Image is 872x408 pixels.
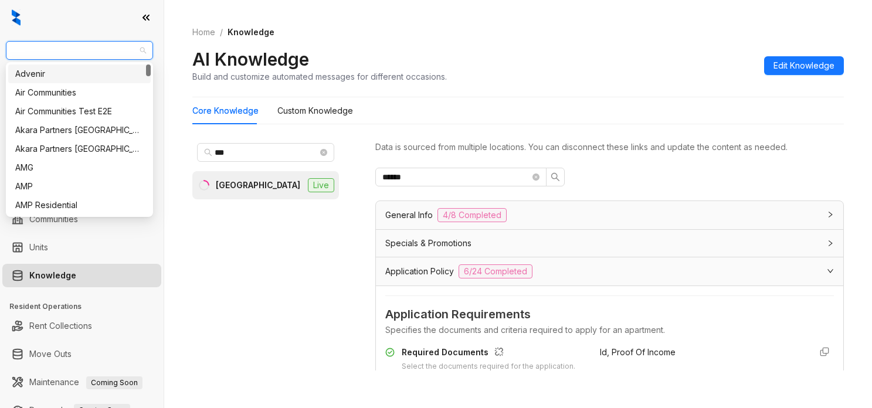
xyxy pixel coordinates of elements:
div: [GEOGRAPHIC_DATA] [216,179,300,192]
span: Live [308,178,334,192]
div: Advenir [8,64,151,83]
a: Rent Collections [29,314,92,338]
li: Units [2,236,161,259]
span: close-circle [320,149,327,156]
span: collapsed [827,240,834,247]
h3: Resident Operations [9,301,164,312]
div: General Info4/8 Completed [376,201,843,229]
div: Advenir [15,67,144,80]
div: Akara Partners [GEOGRAPHIC_DATA] [15,142,144,155]
a: Communities [29,208,78,231]
li: Maintenance [2,370,161,394]
div: Akara Partners [GEOGRAPHIC_DATA] [15,124,144,137]
div: Air Communities Test E2E [8,102,151,121]
span: Specials & Promotions [385,237,471,250]
div: Application Policy6/24 Completed [376,257,843,285]
span: 6/24 Completed [459,264,532,278]
div: AMP Residential [15,199,144,212]
span: Knowledge [228,27,274,37]
div: Specifies the documents and criteria required to apply for an apartment. [385,324,834,336]
span: collapsed [827,211,834,218]
li: Move Outs [2,342,161,366]
div: Akara Partners Phoenix [8,140,151,158]
div: Data is sourced from multiple locations. You can disconnect these links and update the content as... [375,141,844,154]
span: search [204,148,212,157]
div: Air Communities [15,86,144,99]
div: Required Documents [402,346,575,361]
span: expanded [827,267,834,274]
li: Knowledge [2,264,161,287]
div: Build and customize automated messages for different occasions. [192,70,447,83]
div: AMG [15,161,144,174]
li: Leads [2,79,161,102]
li: Collections [2,157,161,181]
h2: AI Knowledge [192,48,309,70]
a: Move Outs [29,342,72,366]
div: Core Knowledge [192,104,259,117]
div: Custom Knowledge [277,104,353,117]
a: Units [29,236,48,259]
div: AMG [8,158,151,177]
span: Application Requirements [385,305,834,324]
span: close-circle [532,174,540,181]
div: Air Communities [8,83,151,102]
div: Akara Partners Nashville [8,121,151,140]
a: Home [190,26,218,39]
span: search [551,172,560,182]
li: Leasing [2,129,161,152]
div: AMP Residential [8,196,151,215]
div: Specials & Promotions [376,230,843,257]
span: Edit Knowledge [773,59,834,72]
span: General Info [385,209,433,222]
button: Edit Knowledge [764,56,844,75]
img: logo [12,9,21,26]
li: Communities [2,208,161,231]
li: / [220,26,223,39]
div: Select the documents required for the application. [402,361,575,372]
li: Rent Collections [2,314,161,338]
span: 4/8 Completed [437,208,507,222]
span: Coming Soon [86,376,142,389]
a: Knowledge [29,264,76,287]
div: Air Communities Test E2E [15,105,144,118]
div: AMP [15,180,144,193]
span: Application Policy [385,265,454,278]
div: AMP [8,177,151,196]
span: Id, Proof Of Income [600,347,676,357]
span: United Apartment Group [13,42,146,59]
